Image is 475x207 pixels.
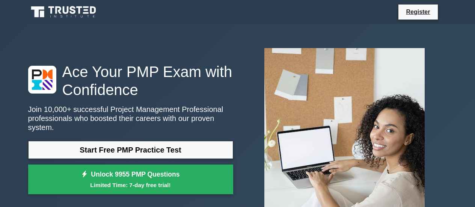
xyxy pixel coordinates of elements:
a: Register [401,7,434,17]
small: Limited Time: 7-day free trial! [38,181,224,189]
a: Start Free PMP Practice Test [28,141,233,159]
h1: Ace Your PMP Exam with Confidence [28,63,233,99]
p: Join 10,000+ successful Project Management Professional professionals who boosted their careers w... [28,105,233,132]
a: Unlock 9955 PMP QuestionsLimited Time: 7-day free trial! [28,165,233,195]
